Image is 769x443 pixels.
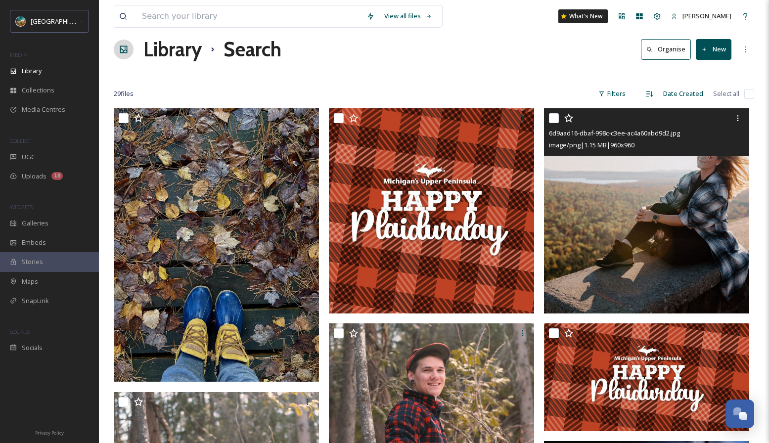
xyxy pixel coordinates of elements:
img: UP Plaidurday-INSTA.jpg [329,108,534,313]
button: Organise [641,39,691,59]
span: [PERSON_NAME] [682,11,731,20]
span: Maps [22,277,38,286]
a: View all files [379,6,437,26]
span: COLLECT [10,137,31,144]
img: 6d9aad16-dbaf-998c-c3ee-ac4a60abd9d2.jpg [544,108,749,313]
span: SnapLink [22,296,49,306]
div: Filters [593,84,631,103]
span: Privacy Policy [35,430,64,436]
span: Uploads [22,172,46,181]
a: Privacy Policy [35,426,64,438]
span: image/png | 1.15 MB | 960 x 960 [549,140,634,149]
img: c8001c93-fc54-2e1c-1863-f02c6714e3bc.jpg [114,108,319,382]
span: [GEOGRAPHIC_DATA][US_STATE] [31,16,127,26]
button: Open Chat [725,399,754,428]
button: New [696,39,731,59]
span: Embeds [22,238,46,247]
div: 18 [51,172,63,180]
a: Library [143,35,202,64]
a: [PERSON_NAME] [666,6,736,26]
span: UGC [22,152,35,162]
span: Library [22,66,42,76]
span: Media Centres [22,105,65,114]
input: Search your library [137,5,362,27]
span: Socials [22,343,43,353]
span: Stories [22,257,43,266]
span: 29 file s [114,89,134,98]
span: WIDGETS [10,203,33,211]
span: 6d9aad16-dbaf-998c-c3ee-ac4a60abd9d2.jpg [549,129,680,137]
a: What's New [558,9,608,23]
span: Collections [22,86,54,95]
span: MEDIA [10,51,27,58]
img: UP Plaidurday-FB.jpg [544,323,749,431]
span: Galleries [22,219,48,228]
span: SOCIALS [10,328,30,335]
h1: Search [224,35,281,64]
div: Date Created [658,84,708,103]
img: Snapsea%20Profile.jpg [16,16,26,26]
span: Select all [713,89,739,98]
